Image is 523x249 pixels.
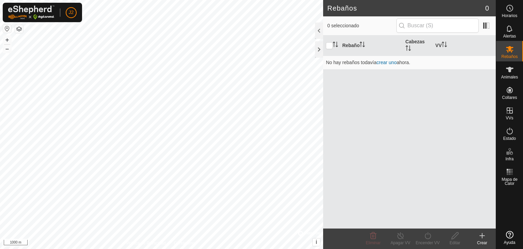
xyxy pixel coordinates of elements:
th: Rebaño [339,35,402,56]
button: Restablecer Mapa [3,25,11,33]
span: VVs [506,116,513,120]
span: Infra [505,157,513,161]
div: Encender VV [414,240,441,246]
span: Ayuda [504,240,516,245]
button: i [313,238,320,246]
a: Ayuda [496,228,523,247]
span: 0 [485,3,489,13]
th: VV [433,35,496,56]
span: Estado [503,136,516,141]
span: i [316,239,317,245]
span: Animales [501,75,518,79]
span: Eliminar [366,240,380,245]
h2: Rebaños [327,4,485,12]
a: Contáctenos [174,240,197,246]
th: Cabezas [403,35,433,56]
span: 0 seleccionado [327,22,396,29]
input: Buscar (S) [396,18,479,33]
div: Crear [469,240,496,246]
button: Capas del Mapa [15,25,23,33]
p-sorticon: Activar para ordenar [442,43,447,48]
img: Logo Gallagher [8,5,54,19]
a: Política de Privacidad [126,240,165,246]
span: Horarios [502,14,517,18]
span: Collares [502,96,517,100]
span: Alertas [503,34,516,38]
div: Editar [441,240,469,246]
span: J2 [69,9,74,16]
p-sorticon: Activar para ordenar [360,43,365,48]
td: No hay rebaños todavía ahora. [323,56,496,69]
button: + [3,36,11,44]
a: crear uno [377,60,397,65]
span: Mapa de Calor [498,177,521,186]
button: – [3,45,11,53]
div: Apagar VV [387,240,414,246]
span: Rebaños [501,55,518,59]
p-sorticon: Activar para ordenar [333,43,338,48]
p-sorticon: Activar para ordenar [406,46,411,52]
